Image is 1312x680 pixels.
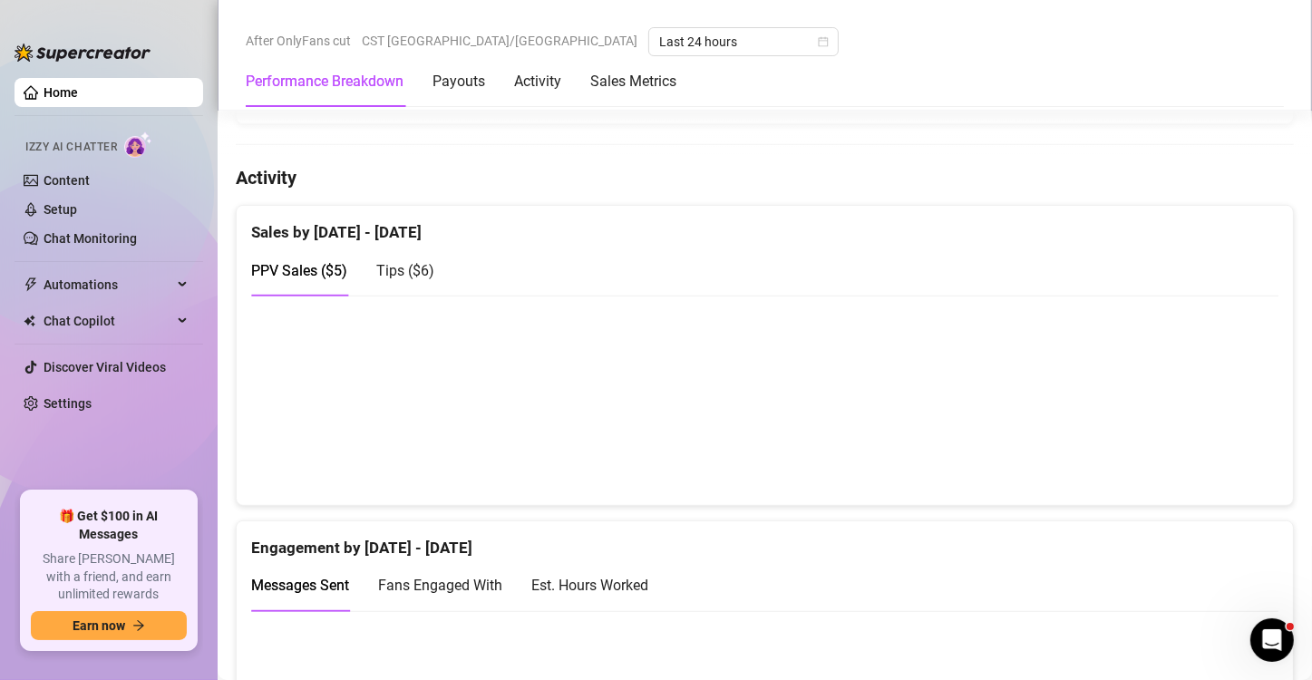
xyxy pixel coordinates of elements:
[514,71,561,92] div: Activity
[44,270,172,299] span: Automations
[25,139,117,156] span: Izzy AI Chatter
[378,577,502,594] span: Fans Engaged With
[132,619,145,632] span: arrow-right
[236,165,1294,190] h4: Activity
[44,231,137,246] a: Chat Monitoring
[24,315,35,327] img: Chat Copilot
[1250,618,1294,662] iframe: Intercom live chat
[251,577,349,594] span: Messages Sent
[590,71,676,92] div: Sales Metrics
[44,306,172,335] span: Chat Copilot
[246,71,403,92] div: Performance Breakdown
[531,574,648,597] div: Est. Hours Worked
[659,28,828,55] span: Last 24 hours
[246,27,351,54] span: After OnlyFans cut
[818,36,829,47] span: calendar
[124,131,152,158] img: AI Chatter
[31,508,187,543] span: 🎁 Get $100 in AI Messages
[44,173,90,188] a: Content
[432,71,485,92] div: Payouts
[44,85,78,100] a: Home
[15,44,151,62] img: logo-BBDzfeDw.svg
[251,206,1278,245] div: Sales by [DATE] - [DATE]
[24,277,38,292] span: thunderbolt
[31,611,187,640] button: Earn nowarrow-right
[73,618,125,633] span: Earn now
[251,262,347,279] span: PPV Sales ( $5 )
[362,27,637,54] span: CST [GEOGRAPHIC_DATA]/[GEOGRAPHIC_DATA]
[376,262,434,279] span: Tips ( $6 )
[44,202,77,217] a: Setup
[44,396,92,411] a: Settings
[44,360,166,374] a: Discover Viral Videos
[251,521,1278,560] div: Engagement by [DATE] - [DATE]
[31,550,187,604] span: Share [PERSON_NAME] with a friend, and earn unlimited rewards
